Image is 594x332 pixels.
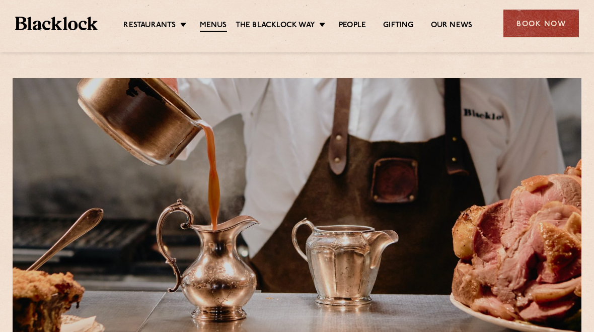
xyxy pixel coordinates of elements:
a: People [339,21,366,31]
a: Our News [431,21,473,31]
a: Menus [200,21,227,32]
div: Book Now [503,10,579,37]
img: BL_Textured_Logo-footer-cropped.svg [15,17,98,31]
a: The Blacklock Way [236,21,315,31]
a: Restaurants [123,21,176,31]
a: Gifting [383,21,413,31]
